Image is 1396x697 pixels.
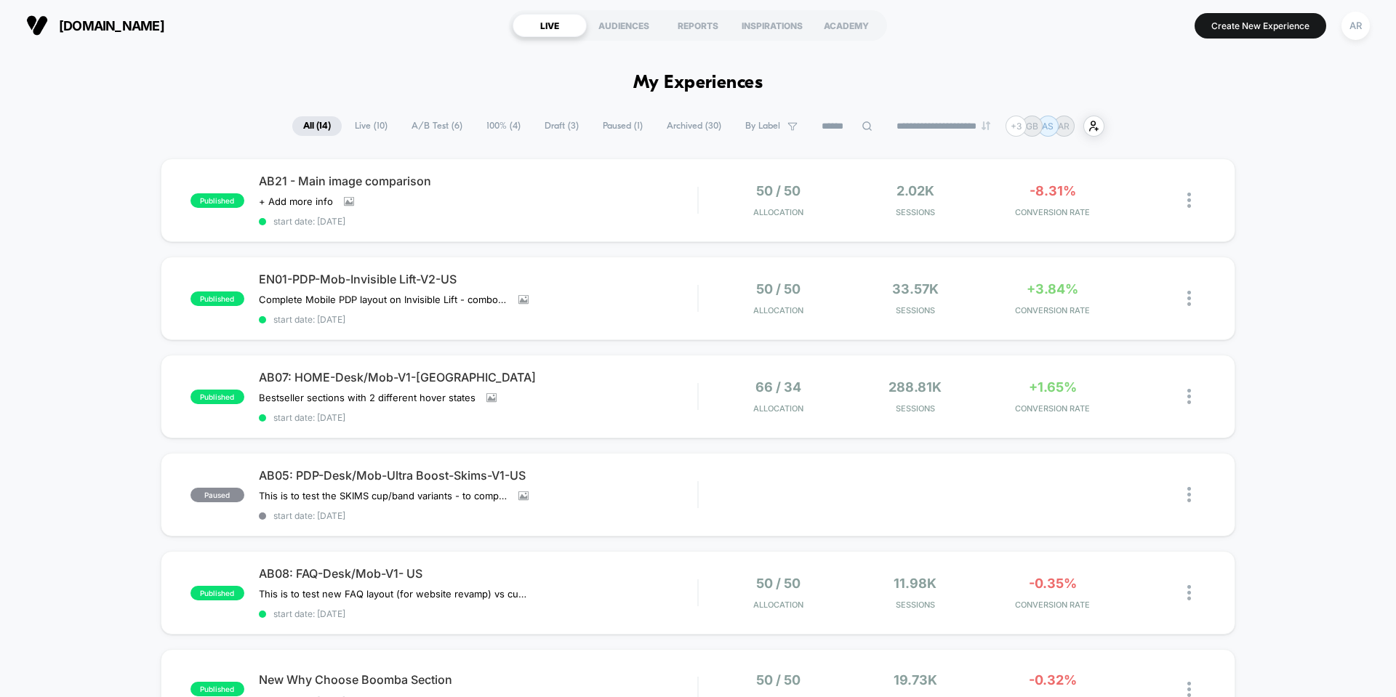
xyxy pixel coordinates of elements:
span: +3.84% [1027,281,1078,297]
span: AB07: HOME-Desk/Mob-V1-[GEOGRAPHIC_DATA] [259,370,697,384]
span: This is to test new FAQ layout (for website revamp) vs current. We will use Clarity to measure. [259,588,529,600]
img: close [1187,389,1191,404]
img: close [1187,585,1191,600]
span: By Label [745,121,780,132]
span: 50 / 50 [756,576,801,591]
span: Draft ( 3 ) [534,116,590,136]
span: Live ( 10 ) [344,116,398,136]
span: [DOMAIN_NAME] [59,18,164,33]
span: published [190,291,244,306]
span: 288.81k [888,379,942,395]
div: AUDIENCES [587,14,661,37]
span: Complete Mobile PDP layout on Invisible Lift - combo Bleame and new layout sections. The new vers... [259,294,508,305]
span: EN01-PDP-Mob-Invisible Lift-V2-US [259,272,697,286]
button: [DOMAIN_NAME] [22,14,169,37]
span: Sessions [851,207,981,217]
span: All ( 14 ) [292,116,342,136]
span: Sessions [851,600,981,610]
img: close [1187,193,1191,208]
span: 66 / 34 [755,379,801,395]
p: AR [1058,121,1070,132]
span: Archived ( 30 ) [656,116,732,136]
div: INSPIRATIONS [735,14,809,37]
span: 50 / 50 [756,672,801,688]
img: Visually logo [26,15,48,36]
span: CONVERSION RATE [987,403,1118,414]
span: New Why Choose Boomba Section [259,672,697,687]
span: -0.35% [1029,576,1077,591]
span: published [190,390,244,404]
span: published [190,193,244,208]
div: REPORTS [661,14,735,37]
span: paused [190,488,244,502]
span: published [190,586,244,600]
span: -0.32% [1029,672,1077,688]
p: AS [1042,121,1054,132]
div: AR [1341,12,1370,40]
span: 2.02k [896,183,934,198]
span: Allocation [753,305,803,315]
span: CONVERSION RATE [987,207,1118,217]
span: This is to test the SKIMS cup/band variants - to compare it with the results from the same AB of ... [259,490,508,501]
button: Create New Experience [1195,13,1326,39]
span: AB08: FAQ-Desk/Mob-V1- US [259,566,697,581]
p: GB [1026,121,1038,132]
span: start date: [DATE] [259,608,697,619]
span: 50 / 50 [756,281,801,297]
span: +1.65% [1029,379,1077,395]
span: 19.73k [894,672,937,688]
div: LIVE [513,14,587,37]
div: + 3 [1006,116,1027,137]
span: CONVERSION RATE [987,600,1118,610]
span: -8.31% [1030,183,1076,198]
span: Sessions [851,403,981,414]
span: Allocation [753,600,803,610]
img: end [982,121,990,130]
span: start date: [DATE] [259,216,697,227]
button: AR [1337,11,1374,41]
div: ACADEMY [809,14,883,37]
img: close [1187,487,1191,502]
span: start date: [DATE] [259,510,697,521]
span: Paused ( 1 ) [592,116,654,136]
span: 100% ( 4 ) [476,116,531,136]
img: close [1187,682,1191,697]
span: Bestseller sections with 2 different hover states [259,392,476,403]
span: 11.98k [894,576,936,591]
h1: My Experiences [633,73,763,94]
span: + Add more info [259,196,333,207]
span: published [190,682,244,696]
span: Sessions [851,305,981,315]
span: AB05: PDP-Desk/Mob-Ultra Boost-Skims-V1-US [259,468,697,483]
span: start date: [DATE] [259,314,697,325]
span: Allocation [753,207,803,217]
span: AB21 - Main image comparison [259,174,697,188]
img: close [1187,291,1191,306]
span: A/B Test ( 6 ) [401,116,473,136]
span: 33.57k [892,281,939,297]
span: 50 / 50 [756,183,801,198]
span: start date: [DATE] [259,412,697,423]
span: Allocation [753,403,803,414]
span: CONVERSION RATE [987,305,1118,315]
